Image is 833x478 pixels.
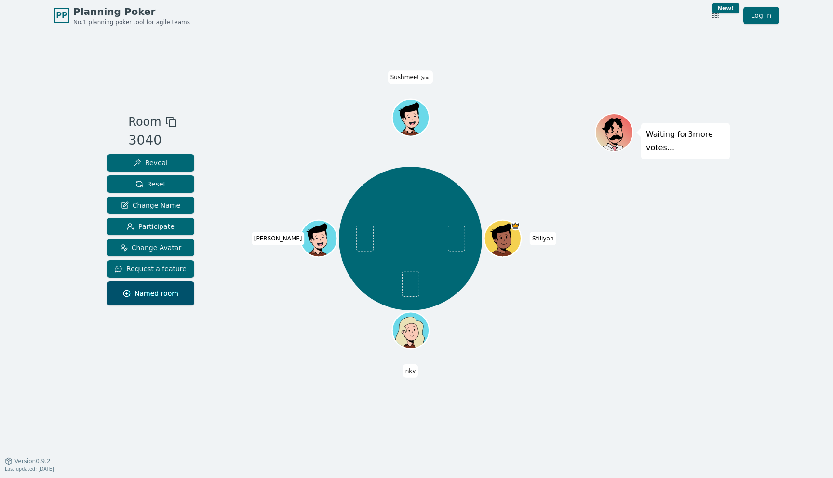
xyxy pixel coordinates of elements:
span: Last updated: [DATE] [5,466,54,472]
span: Click to change your name [530,232,556,245]
button: Participate [107,218,194,235]
span: No.1 planning poker tool for agile teams [73,18,190,26]
button: Reveal [107,154,194,172]
a: PPPlanning PokerNo.1 planning poker tool for agile teams [54,5,190,26]
button: Change Avatar [107,239,194,256]
span: Stiliyan is the host [511,221,520,230]
span: (you) [419,76,431,80]
span: Reset [135,179,166,189]
p: Waiting for 3 more votes... [646,128,725,155]
button: Request a feature [107,260,194,278]
button: Version0.9.2 [5,457,51,465]
button: Change Name [107,197,194,214]
button: Named room [107,281,194,305]
span: Change Name [121,200,180,210]
span: Click to change your name [403,364,418,378]
span: Reveal [134,158,168,168]
span: Participate [127,222,175,231]
span: Click to change your name [252,232,305,245]
span: Change Avatar [120,243,182,252]
span: Click to change your name [388,70,433,84]
button: New! [707,7,724,24]
span: Request a feature [115,264,187,274]
div: 3040 [128,131,176,150]
span: PP [56,10,67,21]
span: Named room [123,289,178,298]
span: Version 0.9.2 [14,457,51,465]
div: New! [712,3,739,13]
button: Click to change your avatar [393,100,428,135]
a: Log in [743,7,779,24]
span: Planning Poker [73,5,190,18]
span: Room [128,113,161,131]
button: Reset [107,175,194,193]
